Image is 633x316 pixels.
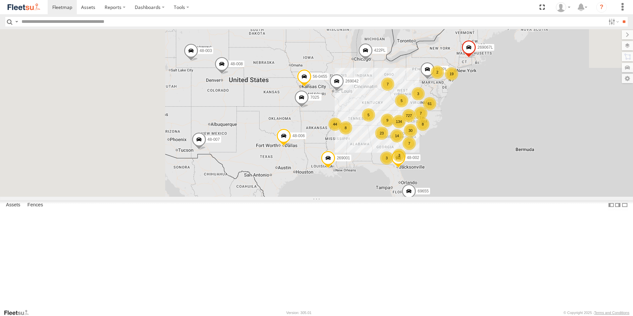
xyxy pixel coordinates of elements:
[414,107,427,120] div: 7
[310,95,319,100] span: 7025
[477,45,493,50] span: 269067L
[380,151,393,165] div: 3
[345,79,359,84] span: 269042
[392,115,406,128] div: 134
[381,78,394,91] div: 7
[596,2,607,13] i: ?
[313,75,327,79] span: 56-0455
[24,200,46,210] label: Fences
[339,121,352,134] div: 8
[606,17,620,26] label: Search Filter Options
[7,3,41,12] img: fleetsu-logo-horizontal.svg
[208,137,220,142] span: 48-007
[393,149,406,162] div: 3
[403,137,416,150] div: 7
[14,17,19,26] label: Search Query
[608,200,614,210] label: Dock Summary Table to the Left
[622,74,633,83] label: Map Settings
[375,127,388,140] div: 23
[407,155,419,160] span: 48-002
[423,97,436,110] div: 61
[431,66,444,79] div: 2
[362,108,375,122] div: 5
[374,48,386,53] span: 422PL
[381,114,394,127] div: 9
[445,67,458,80] div: 19
[416,118,429,131] div: 8
[395,94,408,107] div: 5
[4,309,34,316] a: Visit our Website
[404,124,417,137] div: 30
[417,189,428,193] span: 69655
[621,200,628,210] label: Hide Summary Table
[286,311,312,315] div: Version: 305.01
[3,200,24,210] label: Assets
[614,200,621,210] label: Dock Summary Table to the Right
[554,2,573,12] div: Cristy Hull
[390,129,404,142] div: 14
[337,156,350,161] span: 269001
[230,62,243,66] span: 48-008
[594,311,629,315] a: Terms and Conditions
[200,49,212,53] span: 48-003
[292,133,305,138] span: 48-006
[402,109,415,122] div: 727
[412,87,425,100] div: 3
[328,118,342,131] div: 44
[563,311,629,315] div: © Copyright 2025 -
